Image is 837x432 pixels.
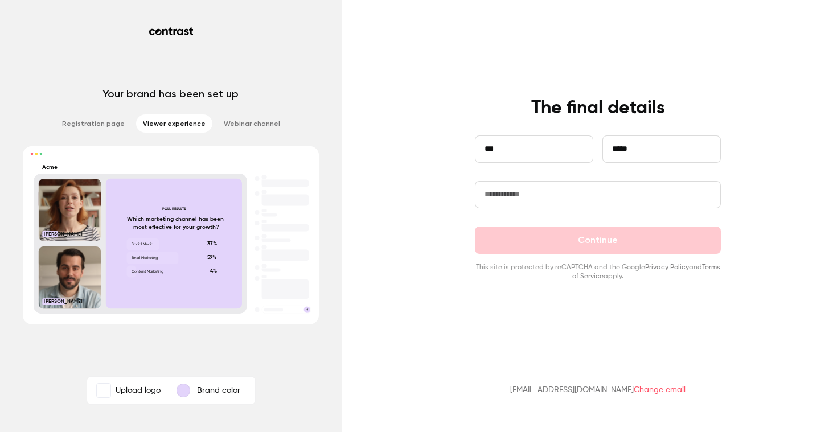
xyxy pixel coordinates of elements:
img: Acme [97,384,110,397]
a: Change email [634,386,686,394]
h4: The final details [531,97,665,120]
a: Privacy Policy [645,264,689,271]
p: Your brand has been set up [103,87,239,101]
p: Brand color [197,385,240,396]
a: Terms of Service [572,264,720,280]
li: Viewer experience [136,114,212,133]
p: [EMAIL_ADDRESS][DOMAIN_NAME] [510,384,686,396]
li: Registration page [55,114,132,133]
button: Brand color [167,379,253,402]
li: Webinar channel [217,114,287,133]
label: AcmeUpload logo [89,379,167,402]
p: This site is protected by reCAPTCHA and the Google and apply. [475,263,721,281]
